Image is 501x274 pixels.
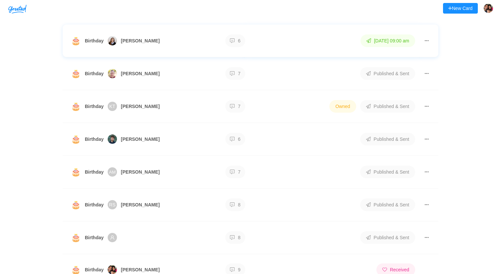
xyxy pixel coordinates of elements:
span: [DATE] 09:00 am [374,38,409,43]
span: 7 [225,67,245,80]
span: [PERSON_NAME] [121,168,160,176]
span: Published & Sent [360,166,415,178]
span: 7 [225,166,245,178]
span: Published & Sent [360,231,415,244]
span: KT [109,102,115,111]
span: [PERSON_NAME] [121,136,160,143]
span: user [110,235,115,240]
span: [PERSON_NAME] [121,266,160,273]
span: 🎂 [71,69,85,78]
img: Greeted [8,5,27,14]
span: [PERSON_NAME] [121,37,160,44]
span: Birthday [85,201,104,208]
span: 🎂 [71,233,85,242]
span: RS [109,200,115,209]
img: jubili%2Fstrategyn.com%2FJMOP6vOZcIXnOEiQzf3oXqJLmIB2-4599f4cb436b4295b740a77315be275e [108,36,117,45]
span: Birthday [85,37,104,44]
span: Published & Sent [360,133,415,145]
span: Published & Sent [360,100,415,113]
span: Published & Sent [360,198,415,211]
span: AM [109,168,116,177]
span: 🎂 [71,135,85,144]
span: 🎂 [71,36,85,45]
span: Owned [329,100,356,113]
span: 6 [225,133,245,145]
span: Birthday [85,136,104,143]
span: 8 [225,231,245,244]
span: 6 [225,34,245,47]
span: 🎂 [71,200,85,209]
span: [PERSON_NAME] [121,70,160,77]
span: Published & Sent [360,67,415,80]
span: Birthday [85,70,104,77]
span: [PERSON_NAME] [121,201,160,208]
span: 7 [225,100,245,113]
span: 🎂 [71,167,85,177]
span: Birthday [85,266,104,273]
img: jubili%2Fstrategyn.com%2FFeGmSOhZo2h7uFw83YGnn9Jb3682-b1f3f04b1e6b45c08ff04e10889d32a1 [108,69,117,78]
img: jubili%2Fstrategyn.com%2FRofDNuApUOaritLIu2nVnNIqAlR2-6350ffe128a14d45b4b97e0ada155ec2 [484,4,493,13]
span: 8 [225,198,245,211]
span: [PERSON_NAME] [121,103,160,110]
span: 🎂 [71,102,85,111]
span: Birthday [85,234,104,241]
span: Birthday [85,103,104,110]
span: Birthday [85,168,104,176]
button: New Card [443,3,478,14]
img: jubili%2Fstrategyn.com%2FCfCA5jlpAAWskN2hVBAnX9lDgIM2-51b0c56db6b3426d92674d223c5bc612 [108,135,117,144]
